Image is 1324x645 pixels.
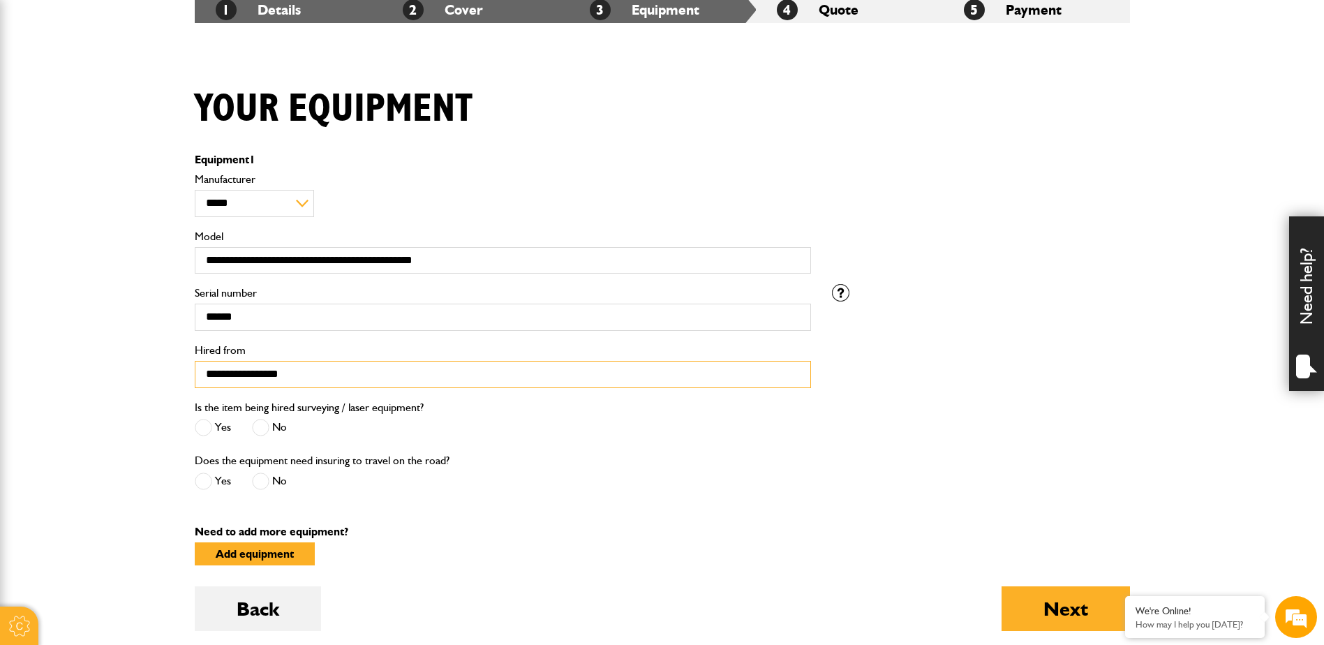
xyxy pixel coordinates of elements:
div: We're Online! [1136,605,1254,617]
button: Add equipment [195,542,315,565]
div: Minimize live chat window [229,7,262,40]
img: d_20077148190_company_1631870298795_20077148190 [24,77,59,97]
label: Model [195,231,811,242]
div: Chat with us now [73,78,235,96]
button: Next [1002,586,1130,631]
div: Need help? [1289,216,1324,391]
a: 2Cover [403,1,483,18]
em: Start Chat [190,430,253,449]
label: Is the item being hired surveying / laser equipment? [195,402,424,413]
label: No [252,419,287,436]
span: 1 [249,153,255,166]
textarea: Type your message and hit 'Enter' [18,253,255,418]
label: Manufacturer [195,174,811,185]
h1: Your equipment [195,86,473,133]
button: Back [195,586,321,631]
label: Yes [195,419,231,436]
label: No [252,473,287,490]
input: Enter your last name [18,129,255,160]
input: Enter your email address [18,170,255,201]
label: Yes [195,473,231,490]
p: Equipment [195,154,811,165]
label: Hired from [195,345,811,356]
a: 1Details [216,1,301,18]
p: How may I help you today? [1136,619,1254,630]
label: Does the equipment need insuring to travel on the road? [195,455,449,466]
label: Serial number [195,288,811,299]
input: Enter your phone number [18,212,255,242]
p: Need to add more equipment? [195,526,1130,537]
